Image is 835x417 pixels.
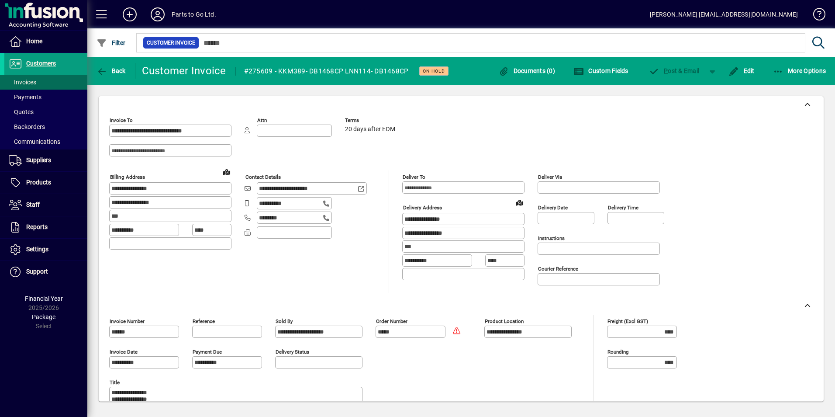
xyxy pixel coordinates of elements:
[9,138,60,145] span: Communications
[110,379,120,386] mat-label: Title
[26,156,51,163] span: Suppliers
[4,90,87,104] a: Payments
[771,63,828,79] button: More Options
[94,35,128,51] button: Filter
[110,318,145,324] mat-label: Invoice number
[193,349,222,355] mat-label: Payment due
[513,195,527,209] a: View on map
[376,318,407,324] mat-label: Order number
[4,261,87,283] a: Support
[4,119,87,134] a: Backorders
[9,108,34,115] span: Quotes
[94,63,128,79] button: Back
[4,216,87,238] a: Reports
[650,7,798,21] div: [PERSON_NAME] [EMAIL_ADDRESS][DOMAIN_NAME]
[4,104,87,119] a: Quotes
[116,7,144,22] button: Add
[649,67,700,74] span: ost & Email
[496,63,557,79] button: Documents (0)
[110,349,138,355] mat-label: Invoice date
[4,31,87,52] a: Home
[97,39,126,46] span: Filter
[538,174,562,180] mat-label: Deliver via
[345,118,397,123] span: Terms
[26,60,56,67] span: Customers
[645,63,704,79] button: Post & Email
[345,126,395,133] span: 20 days after EOM
[571,63,631,79] button: Custom Fields
[142,64,226,78] div: Customer Invoice
[97,67,126,74] span: Back
[773,67,826,74] span: More Options
[607,349,628,355] mat-label: Rounding
[276,318,293,324] mat-label: Sold by
[87,63,135,79] app-page-header-button: Back
[538,235,565,241] mat-label: Instructions
[9,79,36,86] span: Invoices
[4,194,87,216] a: Staff
[4,172,87,194] a: Products
[4,149,87,171] a: Suppliers
[110,117,133,123] mat-label: Invoice To
[144,7,172,22] button: Profile
[9,94,41,101] span: Payments
[4,134,87,149] a: Communications
[726,63,757,79] button: Edit
[26,179,51,186] span: Products
[147,38,195,47] span: Customer Invoice
[4,75,87,90] a: Invoices
[485,318,524,324] mat-label: Product location
[728,67,755,74] span: Edit
[538,266,578,272] mat-label: Courier Reference
[538,205,568,211] mat-label: Delivery date
[257,117,267,123] mat-label: Attn
[9,123,45,130] span: Backorders
[26,268,48,275] span: Support
[607,318,648,324] mat-label: Freight (excl GST)
[4,239,87,261] a: Settings
[220,165,234,179] a: View on map
[276,349,309,355] mat-label: Delivery status
[244,64,409,78] div: #275609 - KKM389- DB1468CP LNN114- DB1468CP
[403,174,425,180] mat-label: Deliver To
[807,2,824,30] a: Knowledge Base
[25,295,63,302] span: Financial Year
[32,313,55,320] span: Package
[498,67,555,74] span: Documents (0)
[26,246,48,253] span: Settings
[664,67,668,74] span: P
[26,223,48,230] span: Reports
[423,68,445,74] span: On hold
[573,67,628,74] span: Custom Fields
[26,201,40,208] span: Staff
[26,38,42,45] span: Home
[193,318,215,324] mat-label: Reference
[172,7,216,21] div: Parts to Go Ltd.
[608,205,638,211] mat-label: Delivery time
